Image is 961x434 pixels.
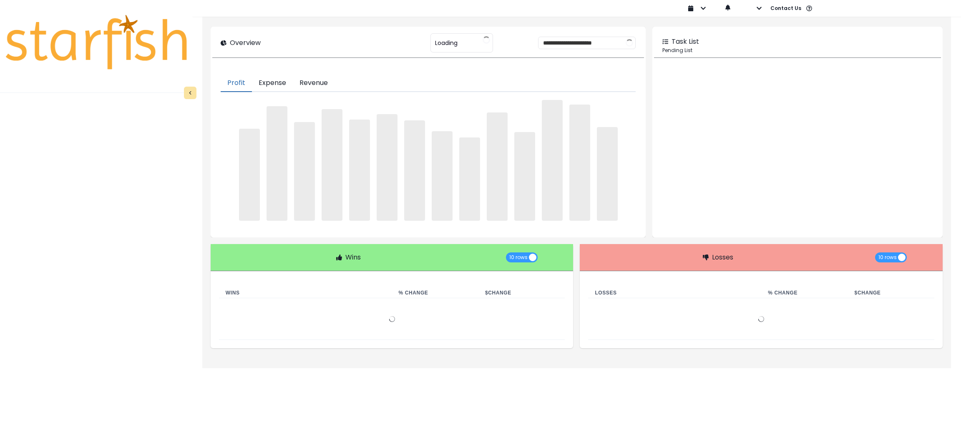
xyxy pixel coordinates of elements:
[221,75,252,92] button: Profit
[377,114,397,221] span: ‌
[392,288,478,298] th: % Change
[597,127,618,221] span: ‌
[322,109,342,221] span: ‌
[432,131,453,221] span: ‌
[569,105,590,221] span: ‌
[404,120,425,221] span: ‌
[349,120,370,221] span: ‌
[672,37,699,47] p: Task List
[487,112,508,221] span: ‌
[662,47,933,54] p: Pending List
[848,288,934,298] th: $ Change
[509,252,528,262] span: 10 rows
[239,129,260,221] span: ‌
[294,122,315,221] span: ‌
[435,34,458,52] span: Loading
[267,106,287,221] span: ‌
[219,288,392,298] th: Wins
[761,288,848,298] th: % Change
[230,38,261,48] p: Overview
[345,252,361,262] p: Wins
[293,75,335,92] button: Revenue
[878,252,897,262] span: 10 rows
[542,100,563,221] span: ‌
[514,132,535,221] span: ‌
[712,252,733,262] p: Losses
[459,137,480,221] span: ‌
[588,288,761,298] th: Losses
[478,288,565,298] th: $ Change
[252,75,293,92] button: Expense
